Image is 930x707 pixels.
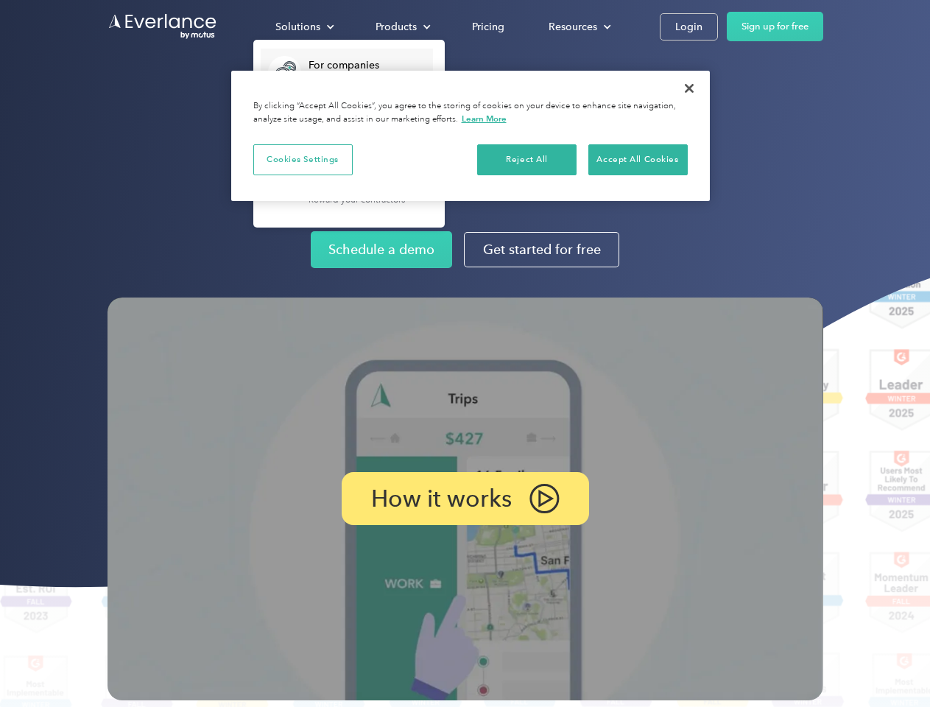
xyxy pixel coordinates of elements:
[309,58,426,73] div: For companies
[472,18,504,36] div: Pricing
[457,14,519,40] a: Pricing
[727,12,823,41] a: Sign up for free
[231,71,710,201] div: Privacy
[311,231,452,268] a: Schedule a demo
[660,13,718,41] a: Login
[462,113,507,124] a: More information about your privacy, opens in a new tab
[231,71,710,201] div: Cookie banner
[675,18,702,36] div: Login
[549,18,597,36] div: Resources
[477,144,577,175] button: Reject All
[371,490,512,507] p: How it works
[464,232,619,267] a: Get started for free
[534,14,623,40] div: Resources
[361,14,443,40] div: Products
[253,40,445,228] nav: Solutions
[253,144,353,175] button: Cookies Settings
[261,14,346,40] div: Solutions
[275,18,320,36] div: Solutions
[108,88,183,119] input: Submit
[261,49,433,96] a: For companiesEasy vehicle reimbursements
[376,18,417,36] div: Products
[588,144,688,175] button: Accept All Cookies
[673,72,705,105] button: Close
[108,13,218,41] a: Go to homepage
[253,100,688,126] div: By clicking “Accept All Cookies”, you agree to the storing of cookies on your device to enhance s...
